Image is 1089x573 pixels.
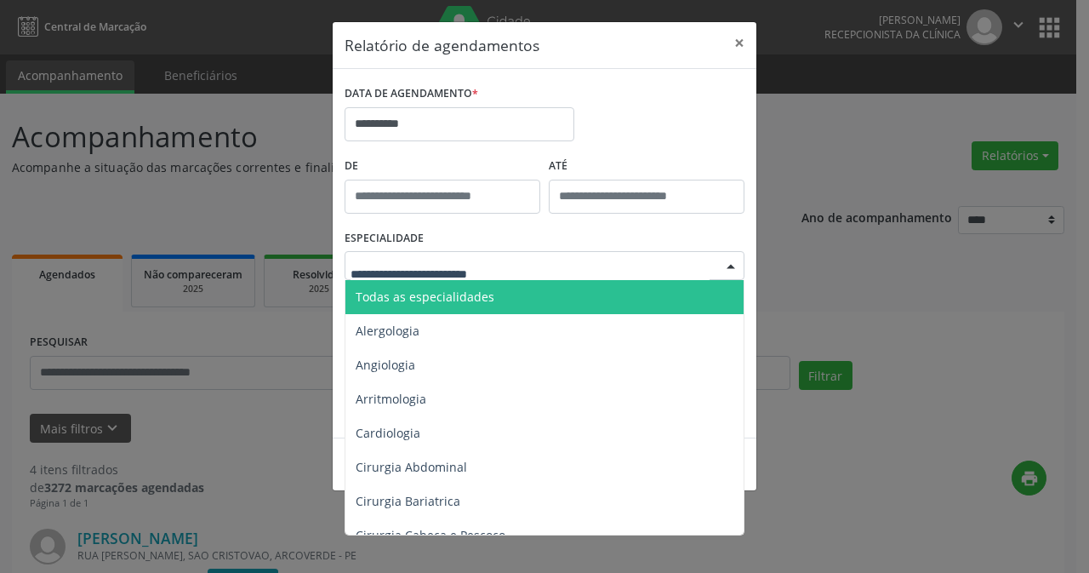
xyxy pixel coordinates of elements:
span: Alergologia [356,323,419,339]
span: Cirurgia Abdominal [356,459,467,475]
button: Close [722,22,756,64]
label: ATÉ [549,153,744,180]
span: Cirurgia Cabeça e Pescoço [356,527,505,543]
span: Angiologia [356,357,415,373]
label: ESPECIALIDADE [345,226,424,252]
h5: Relatório de agendamentos [345,34,539,56]
label: DATA DE AGENDAMENTO [345,81,478,107]
span: Cirurgia Bariatrica [356,493,460,509]
label: De [345,153,540,180]
span: Cardiologia [356,425,420,441]
span: Todas as especialidades [356,289,494,305]
span: Arritmologia [356,391,426,407]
